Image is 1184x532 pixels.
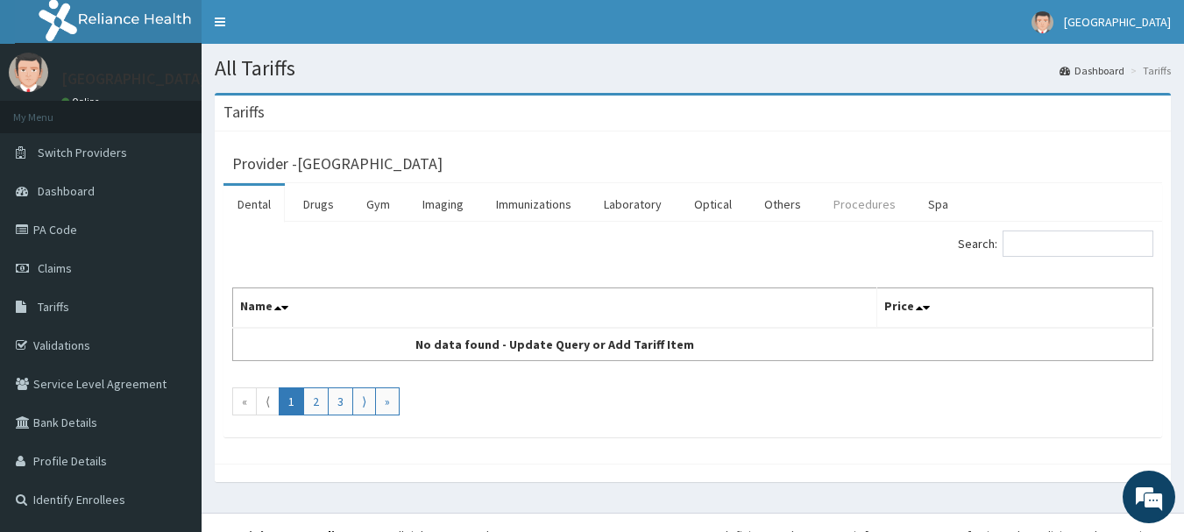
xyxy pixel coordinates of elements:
a: Go to page number 1 [279,387,304,415]
a: Online [61,96,103,108]
img: User Image [1032,11,1053,33]
a: Spa [914,186,962,223]
h3: Tariffs [223,104,265,120]
a: Dental [223,186,285,223]
a: Go to previous page [256,387,280,415]
a: Immunizations [482,186,585,223]
label: Search: [958,231,1153,257]
span: Dashboard [38,183,95,199]
a: Drugs [289,186,348,223]
span: We're online! [102,156,242,333]
img: User Image [9,53,48,92]
p: [GEOGRAPHIC_DATA] [61,71,206,87]
h3: Provider - [GEOGRAPHIC_DATA] [232,156,443,172]
th: Price [877,288,1153,329]
a: Procedures [819,186,910,223]
a: Go to first page [232,387,257,415]
a: Imaging [408,186,478,223]
div: Minimize live chat window [287,9,330,51]
a: Go to page number 2 [303,387,329,415]
a: Others [750,186,815,223]
input: Search: [1003,231,1153,257]
textarea: Type your message and hit 'Enter' [9,350,334,411]
a: Laboratory [590,186,676,223]
td: No data found - Update Query or Add Tariff Item [233,328,877,361]
th: Name [233,288,877,329]
span: Switch Providers [38,145,127,160]
span: Tariffs [38,299,69,315]
div: Chat with us now [91,98,294,121]
span: Claims [38,260,72,276]
a: Optical [680,186,746,223]
h1: All Tariffs [215,57,1171,80]
a: Dashboard [1060,63,1124,78]
a: Go to last page [375,387,400,415]
span: [GEOGRAPHIC_DATA] [1064,14,1171,30]
a: Gym [352,186,404,223]
a: Go to page number 3 [328,387,353,415]
a: Go to next page [352,387,376,415]
li: Tariffs [1126,63,1171,78]
img: d_794563401_company_1708531726252_794563401 [32,88,71,131]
